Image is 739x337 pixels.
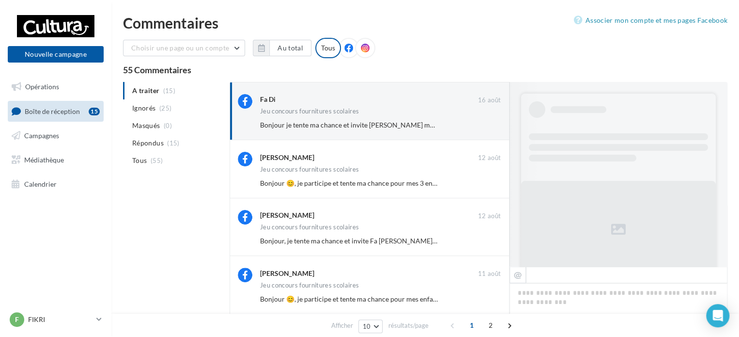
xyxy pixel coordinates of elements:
[358,320,383,333] button: 10
[706,304,729,327] div: Open Intercom Messenger
[15,315,19,324] span: F
[167,139,179,147] span: (15)
[151,157,163,164] span: (55)
[478,154,501,162] span: 12 août
[24,131,59,140] span: Campagnes
[132,156,147,165] span: Tous
[253,40,311,56] button: Au total
[25,82,59,91] span: Opérations
[159,104,171,112] span: (25)
[25,107,80,115] span: Boîte de réception
[388,321,428,330] span: résultats/page
[478,212,501,221] span: 12 août
[24,179,57,188] span: Calendrier
[260,108,359,114] div: Jeu concours fournitures scolaires
[478,96,501,105] span: 16 août
[6,174,106,194] a: Calendrier
[483,318,498,333] span: 2
[260,237,490,245] span: Bonjour, je tente ma chance et invite Fa [PERSON_NAME] 🍀🤞🍀🤞 merci !
[331,321,353,330] span: Afficher
[123,40,245,56] button: Choisir une page ou un compte
[269,40,311,56] button: Au total
[6,101,106,122] a: Boîte de réception15
[123,65,727,74] div: 55 Commentaires
[478,270,501,278] span: 11 août
[260,166,359,173] div: Jeu concours fournitures scolaires
[6,77,106,97] a: Opérations
[315,38,341,58] div: Tous
[363,322,371,330] span: 10
[260,179,489,187] span: Bonjour 😊, je participe et tente ma chance pour mes 3 enfants 🌺🤞🍀 Liise
[260,295,523,303] span: Bonjour 😊, je participe et tente ma chance pour mes enfants 🌺🤞🍀 [PERSON_NAME]
[6,126,106,146] a: Campagnes
[260,121,468,129] span: Bonjour je tente ma chance et invite [PERSON_NAME] merci 🤞🤞🤞
[260,153,314,162] div: [PERSON_NAME]
[24,156,64,164] span: Médiathèque
[260,210,314,220] div: [PERSON_NAME]
[89,108,100,115] div: 15
[260,282,359,289] div: Jeu concours fournitures scolaires
[28,315,92,324] p: FIKRI
[132,138,164,148] span: Répondus
[260,224,359,230] div: Jeu concours fournitures scolaires
[464,318,479,333] span: 1
[260,269,314,278] div: [PERSON_NAME]
[132,121,160,130] span: Masqués
[164,122,172,129] span: (0)
[574,15,727,26] a: Associer mon compte et mes pages Facebook
[123,16,727,30] div: Commentaires
[8,310,104,329] a: F FIKRI
[260,95,276,104] div: Fa Di
[8,46,104,63] button: Nouvelle campagne
[132,103,155,113] span: Ignorés
[131,44,229,52] span: Choisir une page ou un compte
[6,150,106,170] a: Médiathèque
